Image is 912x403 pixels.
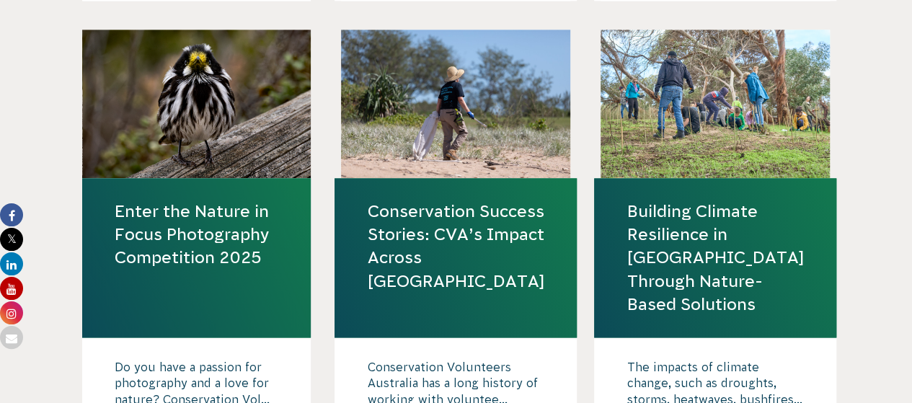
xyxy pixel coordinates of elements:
a: Building Climate Resilience in [GEOGRAPHIC_DATA] Through Nature-Based Solutions [627,200,804,316]
a: Enter the Nature in Focus Photography Competition 2025 [115,200,279,270]
a: Conservation Success Stories: CVA’s Impact Across [GEOGRAPHIC_DATA] [367,200,544,293]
